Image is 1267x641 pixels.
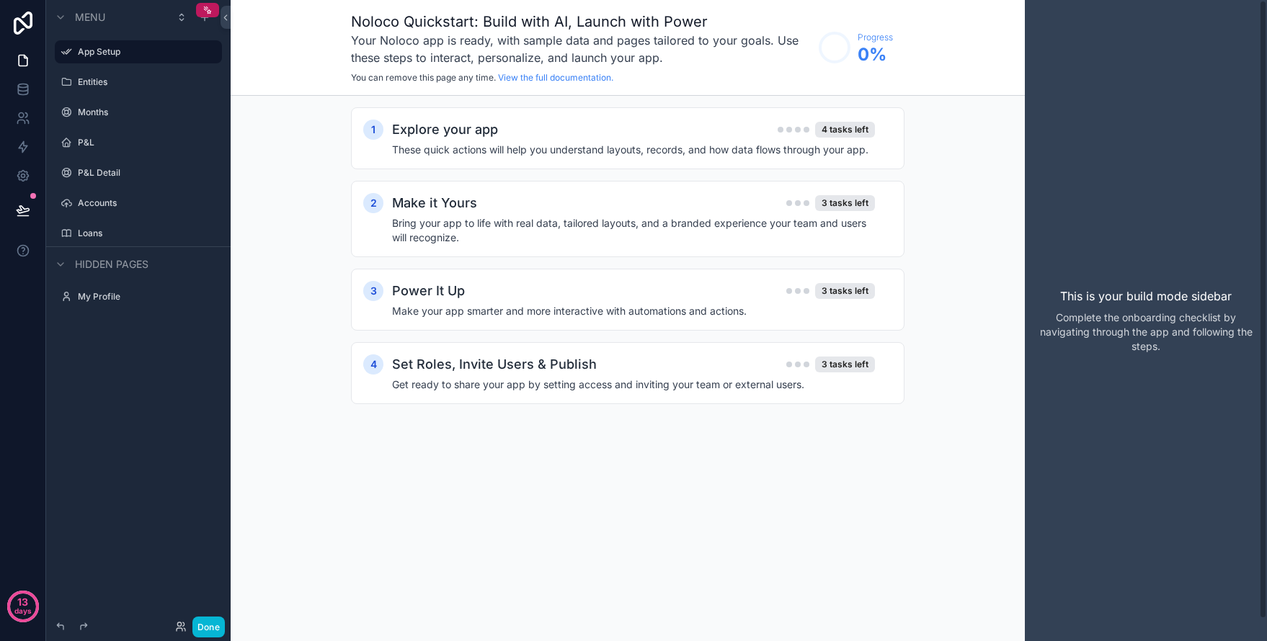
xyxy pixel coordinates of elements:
a: View the full documentation. [498,72,613,83]
label: P&L [78,137,219,148]
label: My Profile [78,291,219,302]
label: Entities [78,76,219,88]
h3: Your Noloco app is ready, with sample data and pages tailored to your goals. Use these steps to i... [351,32,812,66]
span: You can remove this page any time. [351,72,496,83]
span: Hidden pages [75,257,148,272]
label: Loans [78,228,219,239]
p: days [14,601,32,621]
span: Menu [75,10,105,24]
label: Accounts [78,197,219,209]
label: Months [78,107,219,118]
p: 13 [17,595,28,609]
button: Done [192,617,225,637]
label: P&L Detail [78,167,219,179]
label: App Setup [78,46,213,58]
h1: Noloco Quickstart: Build with AI, Launch with Power [351,12,812,32]
p: Complete the onboarding checklist by navigating through the app and following the steps. [1036,310,1255,354]
span: 0 % [858,43,893,66]
p: This is your build mode sidebar [1060,287,1232,305]
span: Progress [858,32,893,43]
